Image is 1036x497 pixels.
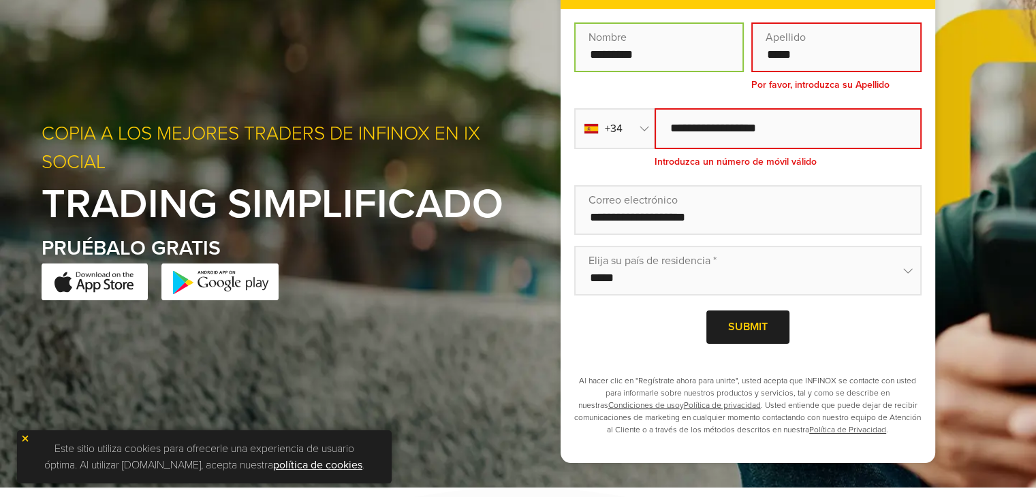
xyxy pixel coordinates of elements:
[561,374,935,463] p: Al hacer clic en "Regístrate ahora para unirte", usted acepta que INFINOX se contacte con usted p...
[42,263,148,300] img: App Store icon
[588,29,725,46] label: Nombre
[588,192,866,208] label: Correo electrónico
[161,263,279,300] img: Play Store icon
[42,236,221,261] strong: PRUÉBALO GRATIS
[605,121,623,137] span: +34
[42,119,547,176] p: COPIA A LOS MEJORES TRADERS DE INFINOX EN IX SOCIAL
[751,72,922,97] div: Por favor, introduzca su Apellido
[20,434,30,443] img: yellow close icon
[24,437,385,477] p: Este sitio utiliza cookies para ofrecerle una experiencia de usuario óptima. Al utilizar [DOMAIN_...
[608,400,680,410] a: Condiciones de uso
[706,310,789,344] a: Submit
[809,425,886,434] a: Política de Privacidad
[655,149,921,174] div: Introduzca un número de móvil válido
[766,29,902,46] label: Apellido
[588,253,866,269] label: Elija su país de residencia *
[273,458,362,472] a: política de cookies
[42,180,503,229] strong: TRADING SIMPLIFICADO
[684,400,761,410] a: Política de privacidad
